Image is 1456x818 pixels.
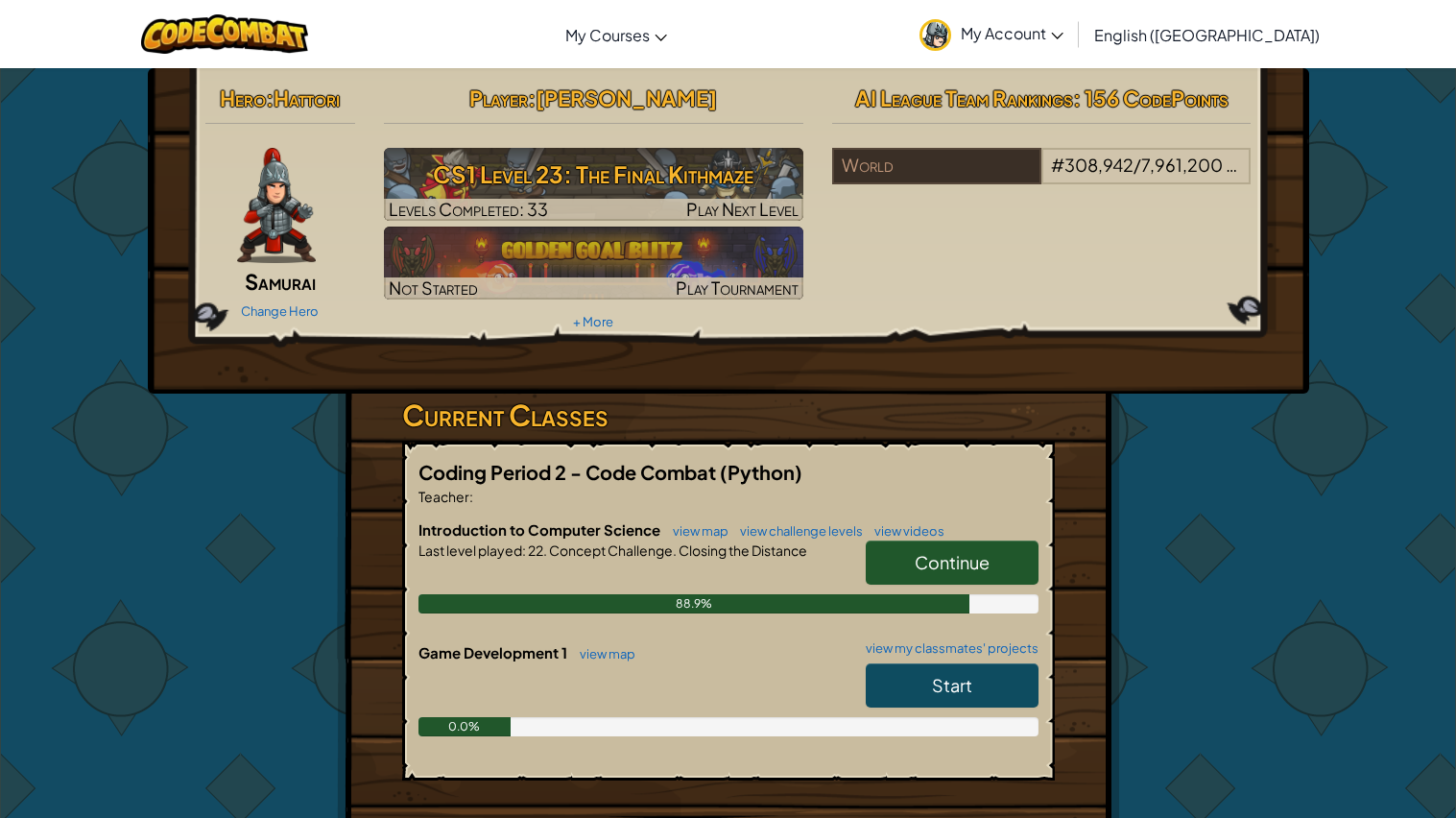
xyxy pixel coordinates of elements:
[1134,154,1141,176] span: /
[237,148,316,263] img: samurai.pose.png
[402,394,1055,437] h3: Current Classes
[418,520,663,539] span: Introduction to Computer Science
[384,153,803,196] h3: CS1 Level 23: The Final Kithmaze
[526,541,677,559] span: 22. Concept Challenge.
[915,551,990,573] span: Continue
[686,198,799,220] span: Play Next Level
[418,717,512,736] div: 0.0%
[832,166,1252,188] a: World#308,942/7,961,200players
[565,25,650,45] span: My Courses
[663,523,728,539] a: view map
[241,303,319,319] a: Change Hero
[384,148,803,221] a: Play Next Level
[573,314,613,329] a: + More
[274,84,340,111] span: Hattori
[418,460,720,484] span: Coding Period 2 - Code Combat
[522,541,526,559] span: :
[141,14,309,54] img: CodeCombat logo
[536,84,717,111] span: [PERSON_NAME]
[266,84,274,111] span: :
[245,268,316,295] span: Samurai
[1094,25,1320,45] span: English ([GEOGRAPHIC_DATA])
[418,488,469,505] span: Teacher
[389,277,478,299] span: Not Started
[1064,154,1134,176] span: 308,942
[677,541,807,559] span: Closing the Distance
[1073,84,1229,111] span: : 156 CodePoints
[418,594,969,613] div: 88.9%
[570,646,635,662] a: view map
[932,674,972,696] span: Start
[910,4,1073,64] a: My Account
[865,523,944,539] a: view videos
[1141,154,1223,176] span: 7,961,200
[855,84,1073,111] span: AI League Team Rankings
[384,227,803,300] img: Golden Goal
[528,84,536,111] span: :
[832,148,1041,184] div: World
[384,148,803,221] img: CS1 Level 23: The Final Kithmaze
[730,523,863,539] a: view challenge levels
[469,84,528,111] span: Player
[720,460,802,484] span: (Python)
[556,9,677,60] a: My Courses
[1085,9,1329,60] a: English ([GEOGRAPHIC_DATA])
[1051,154,1064,176] span: #
[389,198,548,220] span: Levels Completed: 33
[919,19,951,51] img: avatar
[418,541,522,559] span: Last level played
[469,488,473,505] span: :
[961,23,1063,43] span: My Account
[220,84,266,111] span: Hero
[856,642,1038,655] a: view my classmates' projects
[676,277,799,299] span: Play Tournament
[418,643,570,662] span: Game Development 1
[384,227,803,300] a: Not StartedPlay Tournament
